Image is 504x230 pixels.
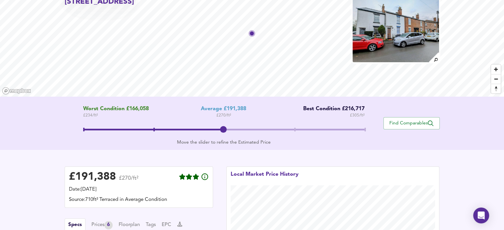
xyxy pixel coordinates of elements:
[69,196,209,204] div: Source: 710ft² Terraced in Average Condition
[69,172,116,182] div: £ 191,388
[387,120,436,126] span: Find Comparables
[2,87,31,95] a: Mapbox homepage
[350,112,364,119] span: £ 305 / ft²
[104,221,113,229] div: 6
[69,186,209,193] div: Date: [DATE]
[83,112,149,119] span: £ 234 / ft²
[491,74,501,84] span: Zoom out
[83,106,149,112] span: Worst Condition £166,058
[119,221,140,229] button: Floorplan
[216,112,231,119] span: £ 270 / ft²
[428,52,440,63] img: search
[201,106,246,112] div: Average £191,388
[162,221,171,229] button: EPC
[91,221,113,229] button: Prices6
[491,74,501,84] button: Zoom out
[119,176,139,185] span: £270/ft²
[146,221,156,229] button: Tags
[231,171,299,185] div: Local Market Price History
[491,65,501,74] button: Zoom in
[473,207,489,223] div: Open Intercom Messenger
[298,106,364,112] div: Best Condition £216,717
[383,117,440,129] button: Find Comparables
[491,84,501,93] button: Reset bearing to north
[83,139,364,146] div: Move the slider to refine the Estimated Price
[91,221,113,229] div: Prices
